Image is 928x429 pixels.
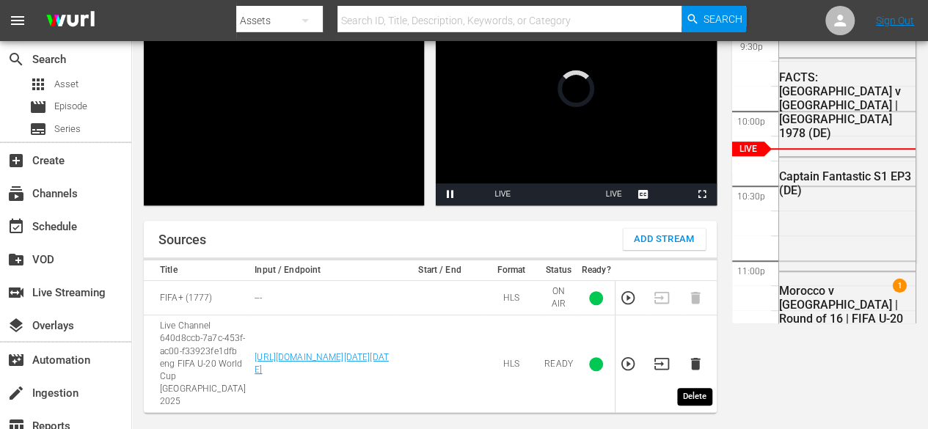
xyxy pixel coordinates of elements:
th: Input / Endpoint [250,260,397,281]
span: Create [7,152,25,169]
button: Preview Stream [620,356,636,372]
td: Live Channel 640d8ccb-7a7c-453f-ac00-f33923fe1dfb eng FIFA U-20 World Cup [GEOGRAPHIC_DATA] 2025 [144,315,250,413]
div: Captain Fantastic S1 EP3 (DE) [779,169,913,197]
a: [URL][DOMAIN_NAME][DATE][DATE] [255,352,389,375]
th: Ready? [577,260,615,281]
button: Fullscreen [687,183,717,205]
td: HLS [483,281,540,315]
span: Schedule [7,218,25,235]
th: Start / End [397,260,483,281]
td: ON AIR [540,281,577,315]
span: Asset [29,76,47,93]
span: Asset [54,77,78,92]
th: Format [483,260,540,281]
span: Series [54,122,81,136]
span: menu [9,12,26,29]
span: Ingestion [7,384,25,402]
button: Search [682,6,746,32]
span: LIVE [606,190,622,198]
span: Search [704,6,742,32]
div: LIVE [494,183,511,205]
button: Preview Stream [620,290,636,306]
span: VOD [7,251,25,268]
td: READY [540,315,577,413]
div: FACTS: [GEOGRAPHIC_DATA] v [GEOGRAPHIC_DATA] | [GEOGRAPHIC_DATA] 1978 (DE) [779,70,913,140]
span: 1 [893,279,907,293]
td: --- [250,281,397,315]
td: FIFA+ (1777) [144,281,250,315]
button: Seek to live, currently behind live [599,183,629,205]
button: Add Stream [623,228,706,250]
span: Episode [54,99,87,114]
span: Search [7,51,25,68]
span: Overlays [7,317,25,334]
span: Live Streaming [7,284,25,301]
span: Series [29,120,47,138]
button: Captions [629,183,658,205]
span: Automation [7,351,25,369]
div: Morocco v [GEOGRAPHIC_DATA] | Round of 16 | FIFA U-20 World Cup Chile 2025™ (DE) [779,284,913,353]
button: Picture-in-Picture [658,183,687,205]
span: Add Stream [634,231,695,248]
h1: Sources [158,232,206,247]
span: Episode [29,98,47,116]
a: Sign Out [876,15,914,26]
button: Pause [436,183,465,205]
span: Channels [7,185,25,202]
th: Status [540,260,577,281]
img: ans4CAIJ8jUAAAAAAAAAAAAAAAAAAAAAAAAgQb4GAAAAAAAAAAAAAAAAAAAAAAAAJMjXAAAAAAAAAAAAAAAAAAAAAAAAgAT5G... [35,4,106,38]
th: Title [144,260,250,281]
td: HLS [483,315,540,413]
